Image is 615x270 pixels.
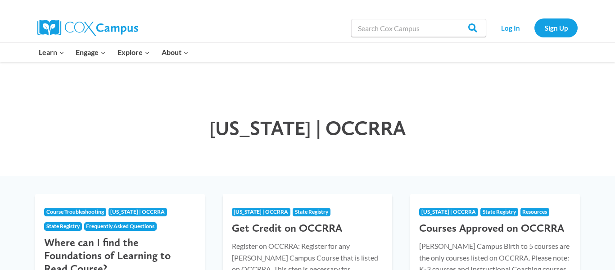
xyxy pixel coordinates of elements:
span: [US_STATE] | OCCRRA [110,208,165,215]
a: Sign Up [534,18,578,37]
input: Search Cox Campus [351,19,486,37]
span: State Registry [483,208,516,215]
span: Frequently Asked Questions [86,223,154,229]
span: Resources [522,208,547,215]
span: Explore [118,46,150,58]
span: Learn [39,46,64,58]
nav: Primary Navigation [33,43,194,62]
span: About [162,46,189,58]
span: Course Troubleshooting [46,208,104,215]
nav: Secondary Navigation [491,18,578,37]
img: Cox Campus [37,20,138,36]
span: State Registry [46,223,80,229]
a: Log In [491,18,530,37]
span: [US_STATE] | OCCRRA [234,208,288,215]
span: [US_STATE] | OCCRRA [421,208,476,215]
h3: Get Credit on OCCRRA [232,222,384,235]
span: [US_STATE] | OCCRRA [209,116,406,140]
h3: Courses Approved on OCCRRA [419,222,571,235]
span: State Registry [295,208,328,215]
span: Engage [76,46,106,58]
